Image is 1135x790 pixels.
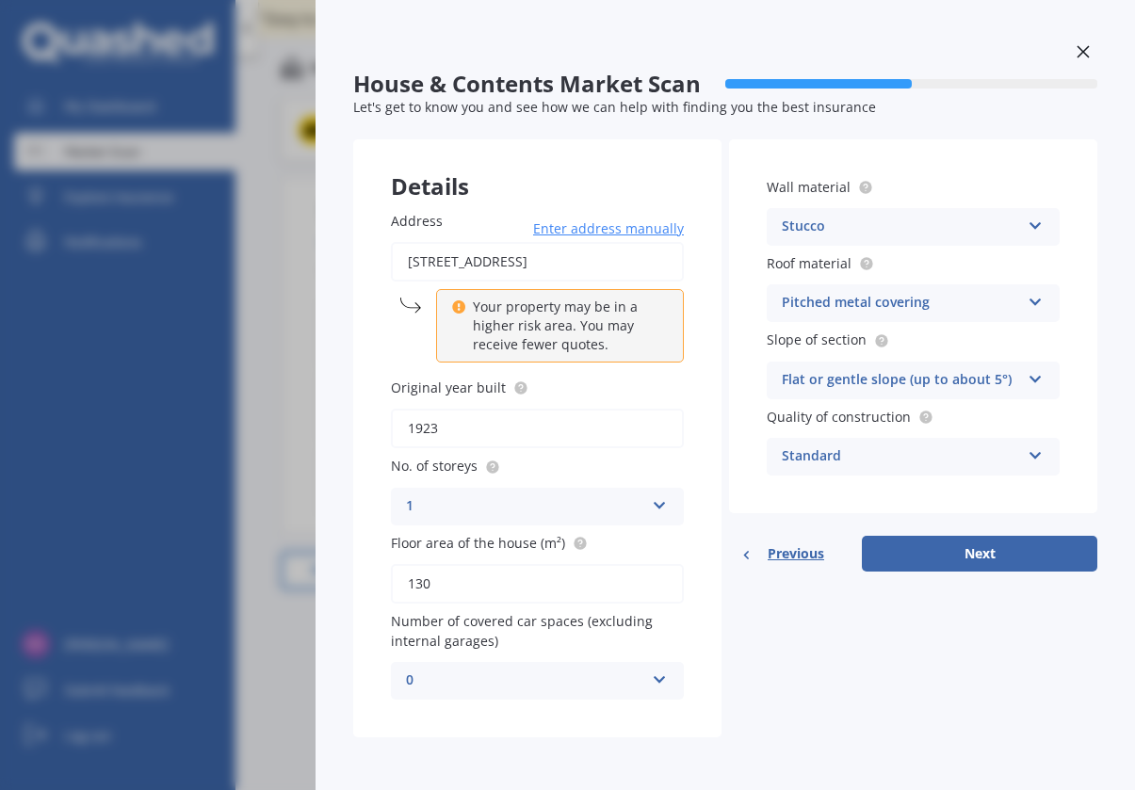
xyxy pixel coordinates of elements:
span: Roof material [767,254,851,272]
span: Floor area of the house (m²) [391,534,565,552]
span: Number of covered car spaces (excluding internal garages) [391,612,653,650]
span: Let's get to know you and see how we can help with finding you the best insurance [353,98,876,116]
span: Enter address manually [533,219,684,238]
span: Quality of construction [767,408,911,426]
div: Standard [782,445,1020,468]
div: Stucco [782,216,1020,238]
input: Enter year [391,409,684,448]
span: Address [391,212,443,230]
p: Your property may be in a higher risk area. You may receive fewer quotes. [473,298,660,354]
div: Pitched metal covering [782,292,1020,314]
span: Previous [768,540,824,568]
div: Details [353,139,722,196]
div: 1 [406,495,644,518]
span: Wall material [767,178,851,196]
div: 0 [406,669,644,692]
button: Next [862,536,1097,572]
span: Slope of section [767,331,867,349]
input: Enter address [391,242,684,282]
div: Flat or gentle slope (up to about 5°) [782,369,1020,392]
span: Original year built [391,379,506,396]
input: Enter floor area [391,564,684,604]
span: House & Contents Market Scan [353,71,725,98]
span: No. of storeys [391,458,478,476]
